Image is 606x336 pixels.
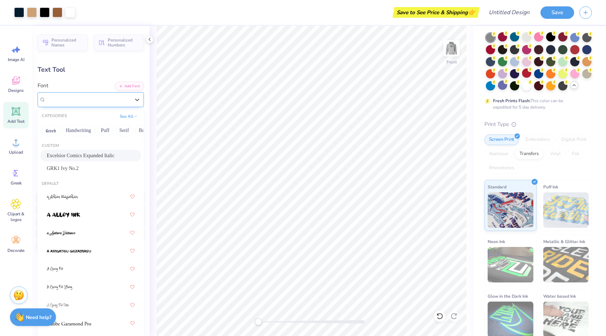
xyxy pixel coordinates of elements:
div: Save to See Price & Shipping [394,7,478,18]
div: Print Type [484,120,592,128]
button: Puff [97,125,113,136]
img: Neon Ink [488,247,533,282]
img: Adobe Garamond Pro [47,321,91,326]
img: Standard [488,192,533,228]
div: Default [38,181,144,187]
span: Clipart & logos [4,211,28,222]
img: A Charming Font Leftleaning [47,285,72,290]
span: Upload [9,149,23,155]
span: Personalized Names [51,38,83,48]
button: Personalized Numbers [94,34,144,51]
img: A Charming Font [47,267,63,272]
img: a Ahlan Wasahlan [47,194,78,199]
img: a Arigatou Gozaimasu [47,249,91,254]
button: Bold [135,125,152,136]
span: Add Text [7,119,24,124]
strong: Need help? [26,314,51,321]
img: a Antara Distance [47,231,76,236]
span: Metallic & Glitter Ink [543,238,585,245]
div: Front [447,59,457,65]
img: Front [444,41,459,55]
div: Digital Print [557,134,591,145]
img: A Charming Font Outline [47,303,69,308]
div: Transfers [515,149,543,159]
img: Metallic & Glitter Ink [543,247,589,282]
span: Water based Ink [543,292,576,300]
button: Add Font [115,82,144,91]
span: Designs [8,88,24,93]
span: Image AI [8,57,24,62]
label: Font [38,82,48,90]
span: Standard [488,183,506,191]
div: Text Tool [38,65,144,75]
span: Excelsior Comics Expanded Italic [47,152,114,159]
div: Foil [567,149,584,159]
button: See All [118,113,140,120]
span: Decorate [7,248,24,253]
div: Vinyl [545,149,565,159]
img: a Alloy Ink [47,213,80,217]
span: Greek [11,180,22,186]
div: Embroidery [521,134,555,145]
div: Accessibility label [255,318,262,325]
strong: Fresh Prints Flash: [493,98,531,104]
button: Handwriting [62,125,95,136]
div: CATEGORIES [42,113,67,119]
span: Glow in the Dark Ink [488,292,528,300]
input: Untitled Design [483,5,535,20]
span: Personalized Numbers [108,38,140,48]
img: Puff Ink [543,192,589,228]
button: Personalized Names [38,34,88,51]
span: GRK1 Ivy No.2 [47,165,79,172]
span: Puff Ink [543,183,558,191]
div: Rhinestones [484,163,519,173]
span: 👉 [468,8,476,16]
button: Serif [116,125,133,136]
div: This color can be expedited for 5 day delivery. [493,98,580,110]
div: Custom [38,143,144,149]
div: Screen Print [484,134,519,145]
button: Greek [42,125,60,136]
div: Applique [484,149,513,159]
button: Save [540,6,574,19]
span: Neon Ink [488,238,505,245]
